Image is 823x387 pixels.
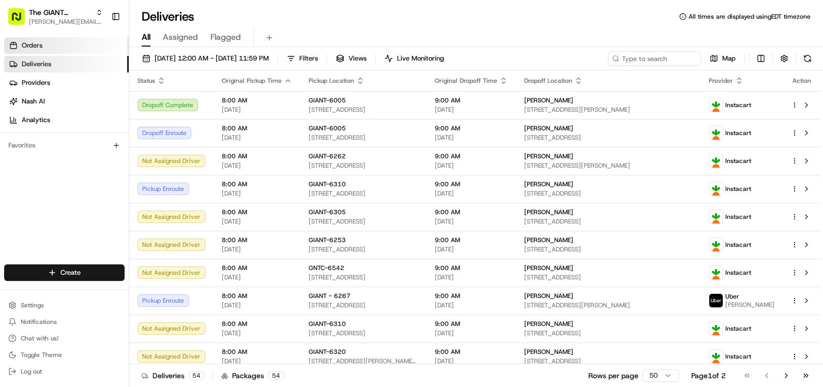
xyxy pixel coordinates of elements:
span: 8:00 AM [222,124,292,132]
span: [DATE] [435,189,508,198]
span: Instacart [725,213,751,221]
span: Assigned [163,31,198,43]
span: [PERSON_NAME] [524,96,573,105]
span: [PERSON_NAME] [524,208,573,216]
span: [STREET_ADDRESS] [524,217,693,226]
button: Create [4,264,125,281]
span: 9:00 AM [435,208,508,216]
span: GIANT-6310 [309,180,346,188]
span: GIANT-6262 [309,152,346,160]
span: Settings [21,301,44,309]
span: Instacart [725,157,751,165]
span: [PERSON_NAME] [725,301,774,309]
button: Notifications [4,315,125,329]
span: 8:00 AM [222,180,292,188]
div: Page 1 of 2 [691,370,726,381]
button: The GIANT Company[PERSON_NAME][EMAIL_ADDRESS][PERSON_NAME][DOMAIN_NAME] [4,4,107,29]
button: Live Monitoring [380,51,449,66]
a: 💻API Documentation [83,146,170,165]
span: Views [348,54,367,63]
span: [STREET_ADDRESS] [309,329,418,337]
span: Orders [22,41,42,50]
img: profile_instacart_ahold_partner.png [709,182,723,196]
span: [DATE] [222,245,292,254]
span: 8:00 AM [222,96,292,105]
span: [PERSON_NAME] [524,320,573,328]
span: [PERSON_NAME] [524,236,573,244]
span: [DATE] [222,106,292,114]
span: Original Pickup Time [222,77,282,85]
span: Map [722,54,736,63]
a: Providers [4,75,129,91]
span: Knowledge Base [21,150,79,160]
span: 8:00 AM [222,208,292,216]
span: GIANT-6005 [309,96,346,105]
span: Provider [709,77,733,85]
span: Pylon [103,175,125,183]
span: [DATE] [435,161,508,170]
a: Deliveries [4,56,129,72]
span: 9:00 AM [435,292,508,300]
span: [STREET_ADDRESS][PERSON_NAME][PERSON_NAME] [309,357,418,365]
span: 8:00 AM [222,152,292,160]
span: Uber [725,292,739,301]
span: 8:00 AM [222,320,292,328]
span: GIANT-6310 [309,320,346,328]
img: 1736555255976-a54dd68f-1ca7-489b-9aae-adbdc363a1c4 [10,99,29,117]
div: 54 [189,371,204,380]
button: Views [331,51,371,66]
span: [STREET_ADDRESS] [524,273,693,281]
span: [DATE] [435,217,508,226]
span: Original Dropoff Time [435,77,497,85]
a: Powered byPylon [73,175,125,183]
span: [PERSON_NAME] [524,292,573,300]
img: profile_instacart_ahold_partner.png [709,266,723,279]
span: Create [60,268,81,277]
button: Settings [4,298,125,312]
span: Chat with us! [21,334,58,343]
button: The GIANT Company [29,7,92,18]
span: API Documentation [98,150,166,160]
img: profile_instacart_ahold_partner.png [709,126,723,140]
span: All [142,31,150,43]
input: Clear [27,67,171,78]
button: Filters [282,51,323,66]
span: Instacart [725,352,751,361]
img: profile_instacart_ahold_partner.png [709,350,723,363]
img: profile_instacart_ahold_partner.png [709,238,723,251]
span: [STREET_ADDRESS][PERSON_NAME] [524,301,693,309]
span: [PERSON_NAME] [524,124,573,132]
span: Status [138,77,155,85]
span: Instacart [725,269,751,277]
span: [STREET_ADDRESS] [309,133,418,142]
span: [DATE] [435,245,508,254]
a: Analytics [4,112,129,128]
span: Notifications [21,318,57,326]
span: [STREET_ADDRESS] [309,273,418,281]
span: [STREET_ADDRESS] [309,161,418,170]
button: Log out [4,364,125,379]
span: [DATE] [222,357,292,365]
span: [STREET_ADDRESS] [309,301,418,309]
p: Welcome 👋 [10,41,188,58]
button: Chat with us! [4,331,125,346]
span: [STREET_ADDRESS] [309,217,418,226]
span: 9:00 AM [435,152,508,160]
button: Start new chat [176,102,188,114]
button: Map [705,51,740,66]
span: 9:00 AM [435,124,508,132]
span: [DATE] [435,329,508,337]
span: [STREET_ADDRESS] [524,329,693,337]
span: Log out [21,367,42,376]
div: 📗 [10,151,19,159]
a: Orders [4,37,129,54]
span: Instacart [725,324,751,333]
a: Nash AI [4,93,129,110]
span: All times are displayed using EDT timezone [689,12,811,21]
input: Type to search [608,51,701,66]
span: [DATE] [222,189,292,198]
img: profile_uber_ahold_partner.png [709,294,723,307]
span: [STREET_ADDRESS][PERSON_NAME] [524,106,693,114]
span: Nash AI [22,97,45,106]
